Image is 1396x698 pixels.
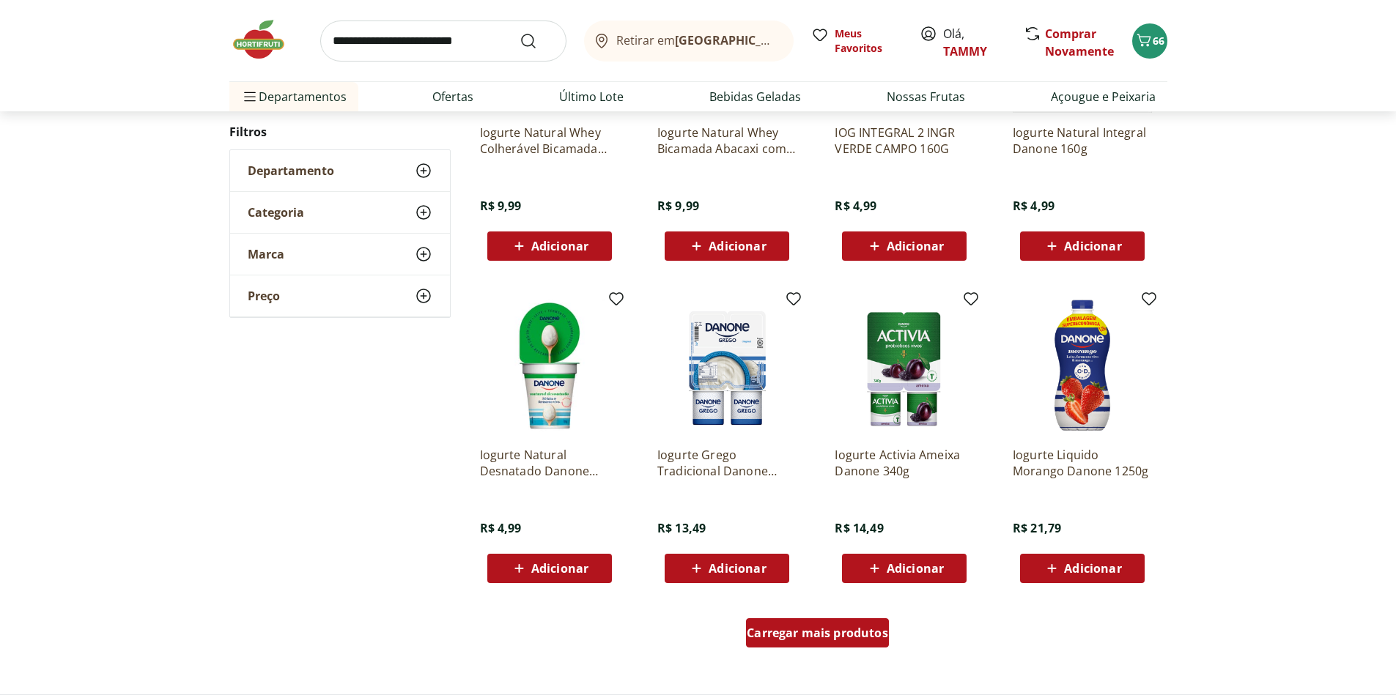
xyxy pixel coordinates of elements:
span: Adicionar [887,240,944,252]
a: Ofertas [432,88,473,105]
span: Adicionar [531,240,588,252]
span: R$ 14,49 [835,520,883,536]
a: Iogurte Natural Whey Bicamada Abacaxi com Coco 11g de Proteína Verde Campo 140g [657,125,797,157]
a: Nossas Frutas [887,88,965,105]
span: R$ 9,99 [480,198,522,214]
button: Submit Search [520,32,555,50]
span: Categoria [248,205,304,220]
a: Iogurte Grego Tradicional Danone 340g [657,447,797,479]
span: Marca [248,247,284,261]
a: Comprar Novamente [1045,26,1114,59]
span: Meus Favoritos [835,26,902,56]
span: R$ 21,79 [1013,520,1061,536]
a: Iogurte Liquido Morango Danone 1250g [1013,447,1152,479]
a: Iogurte Natural Whey Colherável Bicamada Banana com Canela 11g de Proteína Verde Campo 140g [480,125,619,157]
button: Adicionar [842,231,967,261]
h2: Filtros [229,117,451,146]
button: Adicionar [665,554,789,583]
span: Adicionar [709,240,766,252]
button: Adicionar [842,554,967,583]
a: Bebidas Geladas [709,88,801,105]
b: [GEOGRAPHIC_DATA]/[GEOGRAPHIC_DATA] [675,32,922,48]
span: R$ 4,99 [835,198,876,214]
a: Iogurte Natural Desnatado Danone 160g [480,447,619,479]
button: Adicionar [665,231,789,261]
span: Adicionar [1064,240,1121,252]
button: Carrinho [1132,23,1167,59]
button: Departamento [230,150,450,191]
a: Último Lote [559,88,624,105]
span: Retirar em [616,34,778,47]
span: Adicionar [531,563,588,574]
span: Preço [248,289,280,303]
a: Carregar mais produtos [746,618,889,653]
button: Adicionar [1020,231,1145,261]
img: Iogurte Liquido Morango Danone 1250g [1013,296,1152,435]
span: R$ 4,99 [480,520,522,536]
a: Açougue e Peixaria [1051,88,1156,105]
span: Adicionar [887,563,944,574]
span: 66 [1153,34,1164,48]
button: Retirar em[GEOGRAPHIC_DATA]/[GEOGRAPHIC_DATA] [584,21,794,62]
button: Preço [230,275,450,316]
span: R$ 13,49 [657,520,706,536]
span: Departamentos [241,79,347,114]
a: IOG INTEGRAL 2 INGR VERDE CAMPO 160G [835,125,974,157]
img: Iogurte Activia Ameixa Danone 340g [835,296,974,435]
button: Adicionar [1020,554,1145,583]
a: Iogurte Activia Ameixa Danone 340g [835,447,974,479]
span: Carregar mais produtos [747,627,888,639]
a: Iogurte Natural Integral Danone 160g [1013,125,1152,157]
span: Adicionar [1064,563,1121,574]
button: Marca [230,234,450,275]
button: Categoria [230,192,450,233]
span: Departamento [248,163,334,178]
button: Adicionar [487,554,612,583]
span: R$ 4,99 [1013,198,1055,214]
input: search [320,21,566,62]
img: Iogurte Natural Desnatado Danone 160g [480,296,619,435]
span: Adicionar [709,563,766,574]
img: Hortifruti [229,18,303,62]
button: Menu [241,79,259,114]
img: Iogurte Grego Tradicional Danone 340g [657,296,797,435]
a: Meus Favoritos [811,26,902,56]
span: R$ 9,99 [657,198,699,214]
a: TAMMY [943,43,987,59]
span: Olá, [943,25,1008,60]
button: Adicionar [487,231,612,261]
